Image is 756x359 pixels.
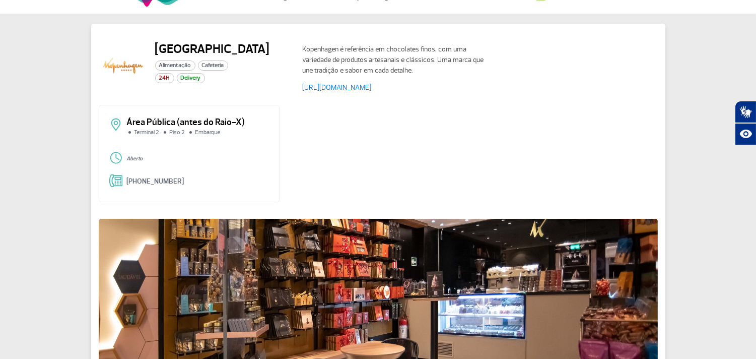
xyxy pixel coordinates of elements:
[127,130,162,136] li: Terminal 2
[127,118,269,127] p: Área Pública (antes do Raio-X)
[198,61,228,71] span: Cafeteria
[99,41,147,90] img: Kopenhagen-logo.png
[155,73,174,83] span: 24H
[302,83,371,92] a: [URL][DOMAIN_NAME]
[302,44,484,76] p: Kopenhagen é referência em chocolates finos, com uma variedade de produtos artesanais e clássicos...
[188,130,223,136] li: Embarque
[127,155,143,162] strong: Aberto
[155,61,195,71] span: Alimentação
[155,41,270,56] h2: [GEOGRAPHIC_DATA]
[735,101,756,145] div: Plugin de acessibilidade da Hand Talk.
[735,123,756,145] button: Abrir recursos assistivos.
[127,177,184,186] a: [PHONE_NUMBER]
[162,130,188,136] li: Piso 2
[735,101,756,123] button: Abrir tradutor de língua de sinais.
[177,73,205,83] span: Delivery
